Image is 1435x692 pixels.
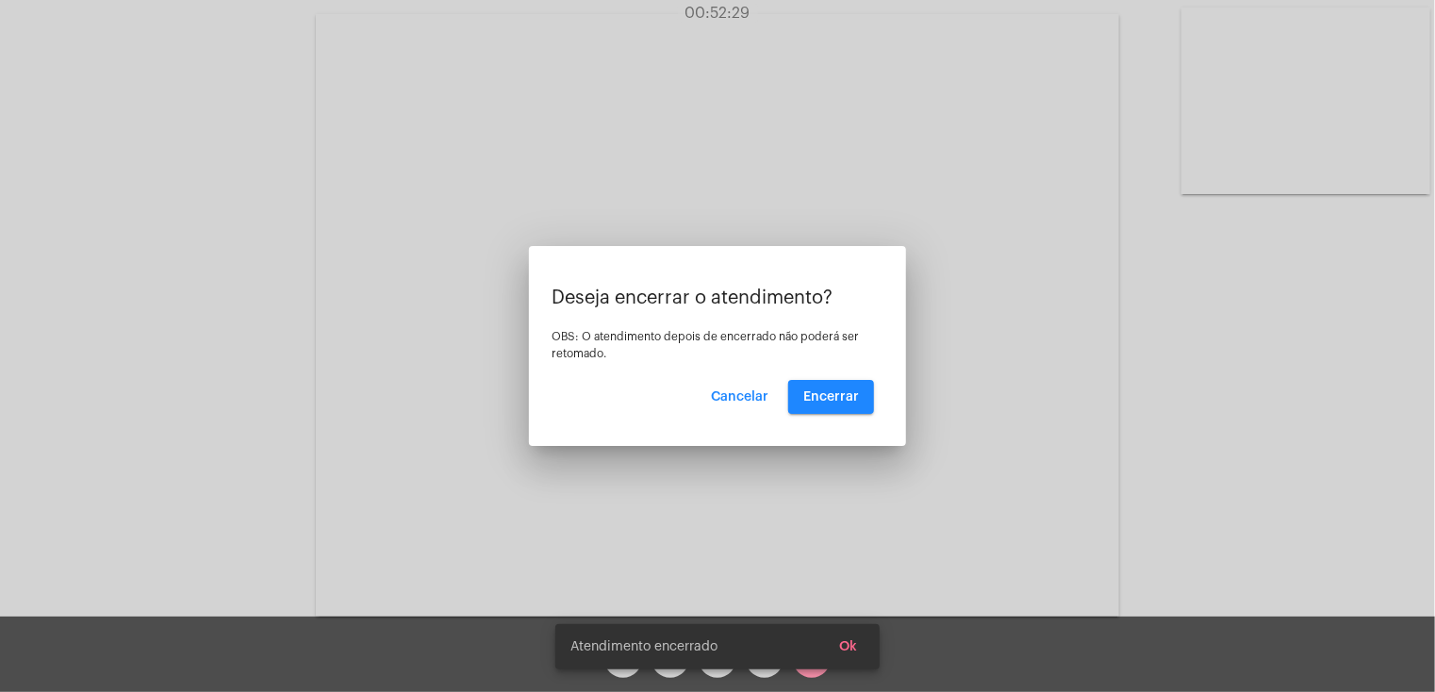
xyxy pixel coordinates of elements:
button: Cancelar [696,380,783,414]
span: Encerrar [803,390,859,404]
span: Cancelar [711,390,768,404]
p: Deseja encerrar o atendimento? [552,288,883,308]
span: OBS: O atendimento depois de encerrado não poderá ser retomado. [552,331,859,359]
span: Ok [839,640,857,653]
button: Encerrar [788,380,874,414]
span: Atendimento encerrado [570,637,717,656]
span: 00:52:29 [685,6,750,21]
